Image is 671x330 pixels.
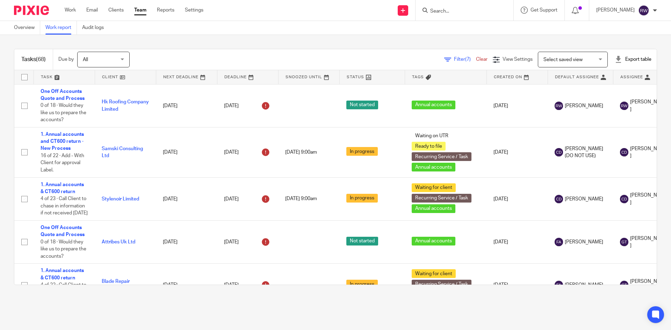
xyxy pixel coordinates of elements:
[412,269,456,278] span: Waiting for client
[620,195,628,203] img: svg%3E
[486,127,548,177] td: [DATE]
[565,196,603,203] span: [PERSON_NAME]
[41,182,84,194] a: 1. Annual accounts & CT600 return
[555,281,563,289] img: svg%3E
[224,279,271,291] div: [DATE]
[454,57,476,62] span: Filter
[486,84,548,127] td: [DATE]
[412,237,455,245] span: Annual accounts
[346,237,378,245] span: Not started
[41,240,86,259] span: 0 of 18 · Would they like us to prepare the accounts?
[412,163,455,171] span: Annual accounts
[531,8,557,13] span: Get Support
[412,75,424,79] span: Tags
[555,102,563,110] img: svg%3E
[156,177,217,220] td: [DATE]
[41,225,85,237] a: One Off Accounts Quote and Process
[185,7,203,14] a: Settings
[638,5,649,16] img: svg%3E
[620,102,628,110] img: svg%3E
[412,131,452,140] span: Waiting on UTR
[555,238,563,246] img: svg%3E
[102,197,139,201] a: Stylenoir Limited
[41,103,86,122] span: 0 of 18 · Would they like us to prepare the accounts?
[102,240,135,244] a: Attribes Uk Ltd
[596,7,635,14] p: [PERSON_NAME]
[346,147,378,156] span: In progress
[346,101,378,109] span: Not started
[45,21,77,35] a: Work report
[430,8,492,15] input: Search
[156,84,217,127] td: [DATE]
[285,150,317,155] span: [DATE] 9:00am
[543,57,583,62] span: Select saved view
[346,280,378,288] span: In progress
[620,148,628,156] img: svg%3E
[102,279,130,291] a: Blade Repair Services Ltd
[36,57,46,62] span: (68)
[346,194,378,203] span: In progress
[108,7,124,14] a: Clients
[565,102,603,109] span: [PERSON_NAME]
[630,192,667,206] span: [PERSON_NAME]
[41,196,88,215] span: 4 of 23 · Call Client to chase in information if not received [DATE]
[157,7,174,14] a: Reports
[565,239,603,245] span: [PERSON_NAME]
[565,145,606,160] span: [PERSON_NAME] (DO NOT USE)
[41,283,88,302] span: 4 of 22 · Call Client to chase in information if not received [DATE]
[476,57,488,62] a: Clear
[82,21,109,35] a: Audit logs
[21,56,46,63] h1: Tasks
[224,193,271,205] div: [DATE]
[412,183,456,192] span: Waiting for client
[156,127,217,177] td: [DATE]
[615,56,651,63] div: Export table
[86,7,98,14] a: Email
[41,89,85,101] a: One Off Accounts Quote and Process
[412,152,471,161] span: Recurring Service / Task
[41,153,84,173] span: 16 of 22 · Add - With Client for approval Label.
[486,264,548,307] td: [DATE]
[224,100,271,111] div: [DATE]
[412,204,455,213] span: Annual accounts
[156,264,217,307] td: [DATE]
[58,56,74,63] p: Due by
[503,57,533,62] span: View Settings
[65,7,76,14] a: Work
[412,101,455,109] span: Annual accounts
[412,142,446,151] span: Ready to file
[620,281,628,289] img: svg%3E
[224,236,271,248] div: [DATE]
[555,148,563,156] img: svg%3E
[565,281,603,288] span: [PERSON_NAME]
[83,57,88,62] span: All
[630,235,667,249] span: [PERSON_NAME]
[465,57,471,62] span: (7)
[134,7,146,14] a: Team
[555,195,563,203] img: svg%3E
[156,220,217,263] td: [DATE]
[14,6,49,15] img: Pixie
[412,280,471,288] span: Recurring Service / Task
[14,21,40,35] a: Overview
[620,238,628,246] img: svg%3E
[630,98,667,113] span: [PERSON_NAME]
[486,177,548,220] td: [DATE]
[630,278,667,292] span: [PERSON_NAME]
[41,268,84,280] a: 1. Annual accounts & CT600 return
[412,194,471,203] span: Recurring Service / Task
[285,197,317,201] span: [DATE] 9:00am
[486,220,548,263] td: [DATE]
[102,146,143,158] a: Samski Consulting Ltd
[224,147,271,158] div: [DATE]
[41,132,84,151] a: 1. Annual accounts and CT600 return - New Process
[102,100,149,111] a: Hk Roofing Company Limited
[630,145,667,160] span: [PERSON_NAME]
